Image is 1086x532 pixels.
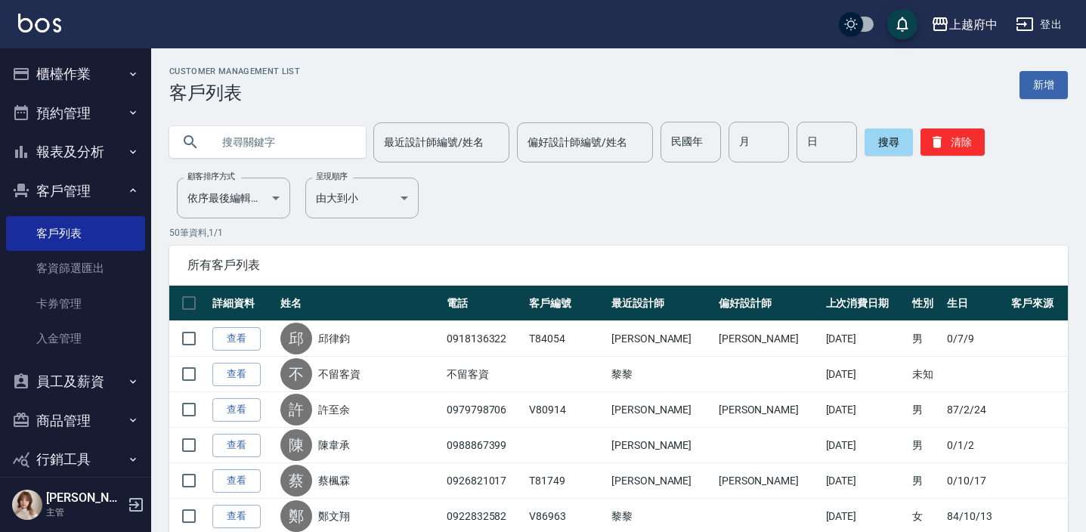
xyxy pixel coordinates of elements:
[6,251,145,286] a: 客資篩選匯出
[925,9,1004,40] button: 上越府中
[715,286,822,321] th: 偏好設計師
[6,440,145,479] button: 行銷工具
[908,463,943,499] td: 男
[212,434,261,457] a: 查看
[943,321,1007,357] td: 0/7/9
[525,286,608,321] th: 客戶編號
[822,463,908,499] td: [DATE]
[608,357,715,392] td: 黎黎
[608,428,715,463] td: [PERSON_NAME]
[318,509,350,524] a: 鄭文翔
[608,286,715,321] th: 最近設計師
[715,321,822,357] td: [PERSON_NAME]
[212,469,261,493] a: 查看
[177,178,290,218] div: 依序最後編輯時間
[187,258,1050,273] span: 所有客戶列表
[908,357,943,392] td: 未知
[608,321,715,357] td: [PERSON_NAME]
[305,178,419,218] div: 由大到小
[943,463,1007,499] td: 0/10/17
[1007,286,1068,321] th: 客戶來源
[715,463,822,499] td: [PERSON_NAME]
[822,428,908,463] td: [DATE]
[887,9,917,39] button: save
[443,392,525,428] td: 0979798706
[318,367,360,382] a: 不留客資
[212,122,354,162] input: 搜尋關鍵字
[6,132,145,172] button: 報表及分析
[1010,11,1068,39] button: 登出
[318,473,350,488] a: 蔡楓霖
[908,286,943,321] th: 性別
[6,216,145,251] a: 客戶列表
[6,321,145,356] a: 入金管理
[6,172,145,211] button: 客戶管理
[865,128,913,156] button: 搜尋
[822,392,908,428] td: [DATE]
[608,463,715,499] td: [PERSON_NAME]
[280,394,312,425] div: 許
[6,362,145,401] button: 員工及薪資
[6,286,145,321] a: 卡券管理
[715,392,822,428] td: [PERSON_NAME]
[525,321,608,357] td: T84054
[18,14,61,32] img: Logo
[187,171,235,182] label: 顧客排序方式
[943,392,1007,428] td: 87/2/24
[443,357,525,392] td: 不留客資
[316,171,348,182] label: 呈現順序
[12,490,42,520] img: Person
[920,128,985,156] button: 清除
[280,500,312,532] div: 鄭
[46,490,123,506] h5: [PERSON_NAME]
[908,321,943,357] td: 男
[608,392,715,428] td: [PERSON_NAME]
[46,506,123,519] p: 主管
[525,392,608,428] td: V80914
[209,286,277,321] th: 詳細資料
[822,286,908,321] th: 上次消費日期
[280,323,312,354] div: 邱
[525,463,608,499] td: T81749
[318,438,350,453] a: 陳韋承
[212,327,261,351] a: 查看
[822,357,908,392] td: [DATE]
[212,363,261,386] a: 查看
[443,321,525,357] td: 0918136322
[443,463,525,499] td: 0926821017
[280,358,312,390] div: 不
[318,331,350,346] a: 邱律鈞
[943,286,1007,321] th: 生日
[169,226,1068,240] p: 50 筆資料, 1 / 1
[443,286,525,321] th: 電話
[943,428,1007,463] td: 0/1/2
[212,398,261,422] a: 查看
[908,392,943,428] td: 男
[949,15,998,34] div: 上越府中
[169,66,300,76] h2: Customer Management List
[277,286,443,321] th: 姓名
[280,465,312,496] div: 蔡
[169,82,300,104] h3: 客戶列表
[6,54,145,94] button: 櫃檯作業
[822,321,908,357] td: [DATE]
[6,94,145,133] button: 預約管理
[6,401,145,441] button: 商品管理
[212,505,261,528] a: 查看
[280,429,312,461] div: 陳
[318,402,350,417] a: 許至余
[443,428,525,463] td: 0988867399
[1019,71,1068,99] a: 新增
[908,428,943,463] td: 男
